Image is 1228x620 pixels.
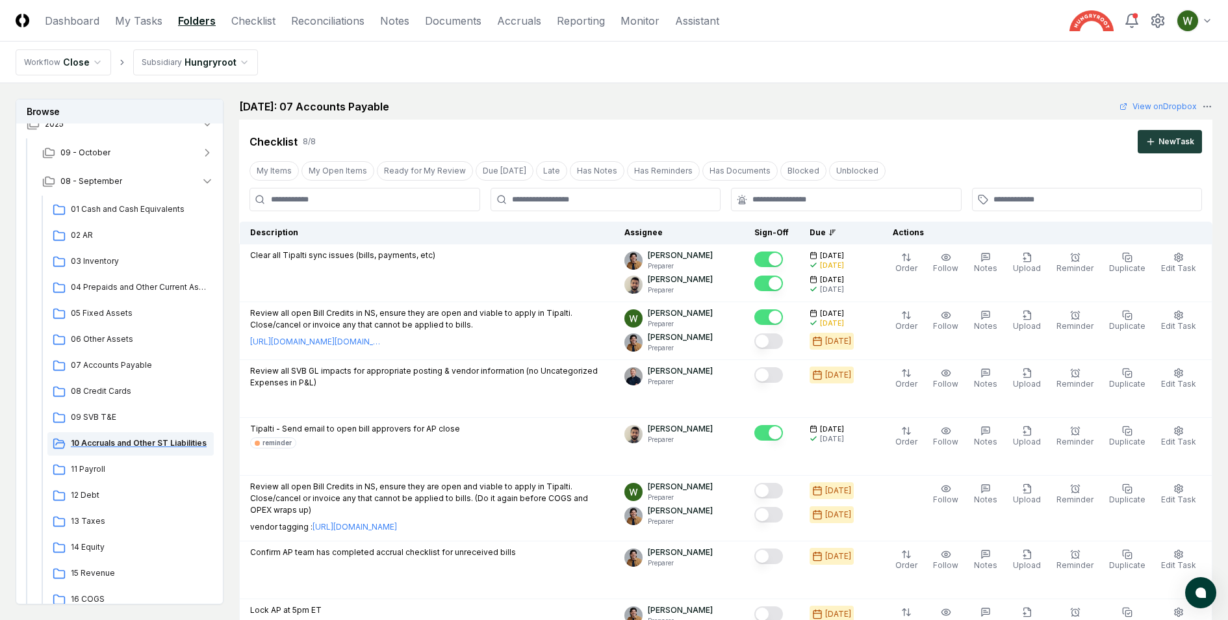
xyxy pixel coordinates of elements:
[1161,495,1196,504] span: Edit Task
[71,255,209,267] span: 03 Inventory
[1013,263,1041,273] span: Upload
[648,331,713,343] p: [PERSON_NAME]
[1161,321,1196,331] span: Edit Task
[497,13,541,29] a: Accruals
[71,307,209,319] span: 05 Fixed Assets
[16,110,224,138] button: 2025
[675,13,719,29] a: Assistant
[974,379,997,389] span: Notes
[614,222,744,244] th: Assignee
[974,437,997,446] span: Notes
[780,161,826,181] button: Blocked
[933,495,958,504] span: Follow
[1109,263,1145,273] span: Duplicate
[930,307,961,335] button: Follow
[895,321,917,331] span: Order
[893,423,920,450] button: Order
[249,134,298,149] div: Checklist
[930,423,961,450] button: Follow
[1106,547,1148,574] button: Duplicate
[825,550,851,562] div: [DATE]
[380,13,409,29] a: Notes
[1054,547,1096,574] button: Reminder
[895,263,917,273] span: Order
[1106,307,1148,335] button: Duplicate
[47,328,214,352] a: 06 Other Assets
[893,547,920,574] button: Order
[810,227,862,239] div: Due
[240,222,615,244] th: Description
[71,385,209,397] span: 08 Credit Cards
[648,285,713,295] p: Preparer
[702,161,778,181] button: Has Documents
[32,167,224,196] button: 08 - September
[1106,481,1148,508] button: Duplicate
[16,49,258,75] nav: breadcrumb
[476,161,533,181] button: Due Today
[1161,263,1196,273] span: Edit Task
[1109,321,1145,331] span: Duplicate
[1010,365,1043,393] button: Upload
[1161,437,1196,446] span: Edit Task
[648,307,713,319] p: [PERSON_NAME]
[71,281,209,293] span: 04 Prepaids and Other Current Assets
[250,547,516,558] p: Confirm AP team has completed accrual checklist for unreceived bills
[825,369,851,381] div: [DATE]
[239,99,389,114] h2: [DATE]: 07 Accounts Payable
[1054,307,1096,335] button: Reminder
[47,276,214,300] a: 04 Prepaids and Other Current Assets
[930,250,961,277] button: Follow
[624,549,643,567] img: ACg8ocIj8Ed1971QfF93IUVvJX6lPm3y0CRToLvfAg4p8TYQk6NAZIo=s96-c
[754,507,783,523] button: Mark complete
[893,307,920,335] button: Order
[930,365,961,393] button: Follow
[930,481,961,508] button: Follow
[178,13,216,29] a: Folders
[971,250,1000,277] button: Notes
[1056,321,1094,331] span: Reminder
[648,558,713,568] p: Preparer
[16,14,29,27] img: Logo
[620,13,659,29] a: Monitor
[47,588,214,612] a: 16 COGS
[648,274,713,285] p: [PERSON_NAME]
[71,515,209,527] span: 13 Taxes
[624,367,643,385] img: ACg8ocLvq7MjQV6RZF1_Z8o96cGG_vCwfvrLdMx8PuJaibycWA8ZaAE=s96-c
[754,367,783,383] button: Mark complete
[971,423,1000,450] button: Notes
[231,13,275,29] a: Checklist
[648,493,713,502] p: Preparer
[1010,423,1043,450] button: Upload
[47,406,214,430] a: 09 SVB T&E
[1177,10,1198,31] img: ACg8ocIK_peNeqvot3Ahh9567LsVhi0q3GD2O_uFDzmfmpbAfkCWeQ=s96-c
[648,261,713,271] p: Preparer
[744,222,799,244] th: Sign-Off
[250,423,460,435] p: Tipalti - Send email to open bill approvers for AP close
[1119,101,1197,112] a: View onDropbox
[1158,250,1199,277] button: Edit Task
[1158,423,1199,450] button: Edit Task
[47,224,214,248] a: 02 AR
[648,423,713,435] p: [PERSON_NAME]
[1054,365,1096,393] button: Reminder
[32,138,224,167] button: 09 - October
[47,458,214,482] a: 11 Payroll
[71,203,209,215] span: 01 Cash and Cash Equivalents
[825,608,851,620] div: [DATE]
[47,484,214,508] a: 12 Debt
[624,425,643,443] img: d09822cc-9b6d-4858-8d66-9570c114c672_214030b4-299a-48fd-ad93-fc7c7aef54c6.png
[570,161,624,181] button: Has Notes
[974,560,997,570] span: Notes
[895,379,917,389] span: Order
[115,13,162,29] a: My Tasks
[648,377,713,387] p: Preparer
[1056,437,1094,446] span: Reminder
[47,380,214,404] a: 08 Credit Cards
[820,261,844,270] div: [DATE]
[624,483,643,501] img: ACg8ocIK_peNeqvot3Ahh9567LsVhi0q3GD2O_uFDzmfmpbAfkCWeQ=s96-c
[648,365,713,377] p: [PERSON_NAME]
[933,437,958,446] span: Follow
[820,309,844,318] span: [DATE]
[47,302,214,326] a: 05 Fixed Assets
[71,411,209,423] span: 09 SVB T&E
